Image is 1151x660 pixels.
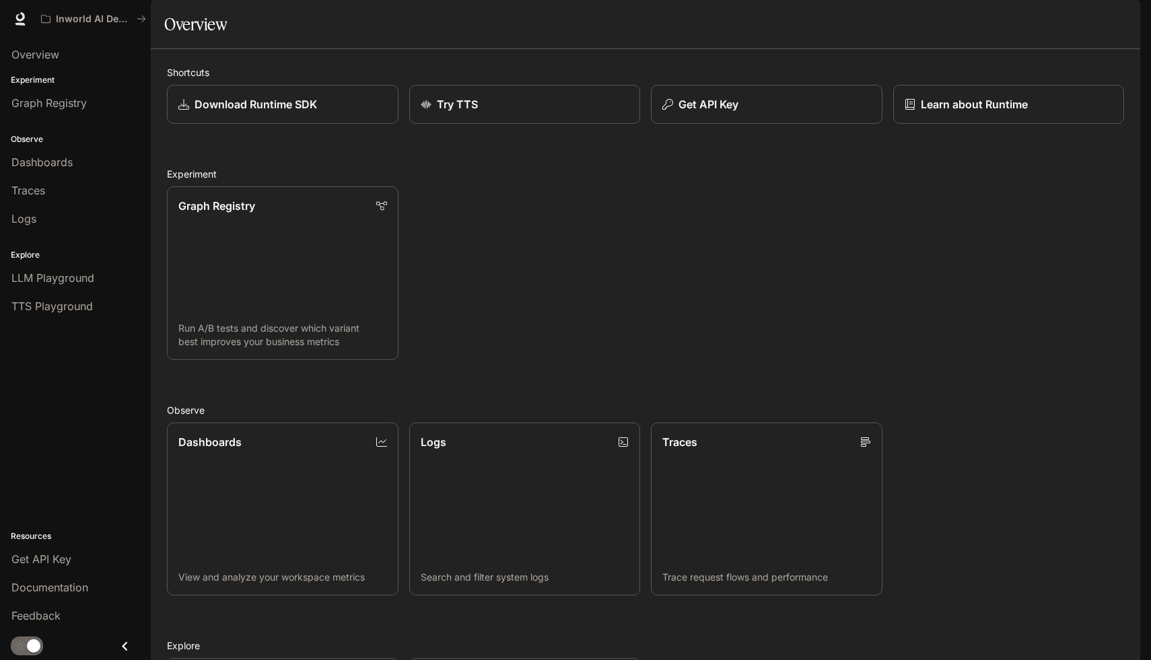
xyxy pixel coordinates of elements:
[167,186,398,360] a: Graph RegistryRun A/B tests and discover which variant best improves your business metrics
[35,5,152,32] button: All workspaces
[167,423,398,596] a: DashboardsView and analyze your workspace metrics
[178,571,387,584] p: View and analyze your workspace metrics
[651,85,882,124] button: Get API Key
[662,571,871,584] p: Trace request flows and performance
[167,167,1124,181] h2: Experiment
[167,65,1124,79] h2: Shortcuts
[167,85,398,124] a: Download Runtime SDK
[178,322,387,349] p: Run A/B tests and discover which variant best improves your business metrics
[437,96,478,112] p: Try TTS
[409,423,641,596] a: LogsSearch and filter system logs
[921,96,1028,112] p: Learn about Runtime
[893,85,1125,124] a: Learn about Runtime
[167,403,1124,417] h2: Observe
[178,198,255,214] p: Graph Registry
[195,96,317,112] p: Download Runtime SDK
[56,13,131,25] p: Inworld AI Demos
[167,638,1124,653] h2: Explore
[421,434,446,450] p: Logs
[178,434,242,450] p: Dashboards
[421,571,629,584] p: Search and filter system logs
[651,423,882,596] a: TracesTrace request flows and performance
[409,85,641,124] a: Try TTS
[662,434,697,450] p: Traces
[164,11,227,38] h1: Overview
[678,96,738,112] p: Get API Key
